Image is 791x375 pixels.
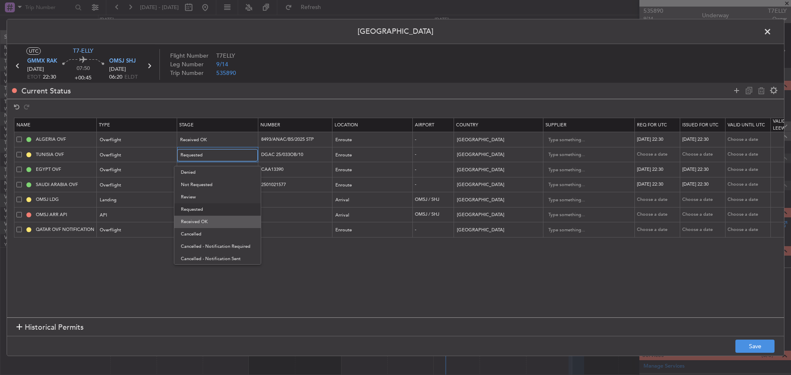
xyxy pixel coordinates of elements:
span: Requested [181,203,254,216]
span: Cancelled [181,228,254,240]
span: Received OK [181,216,254,228]
span: Cancelled - Notification Sent [181,253,254,265]
span: Cancelled - Notification Required [181,240,254,253]
span: Review [181,191,254,203]
span: Denied [181,166,254,179]
span: Not Requested [181,179,254,191]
